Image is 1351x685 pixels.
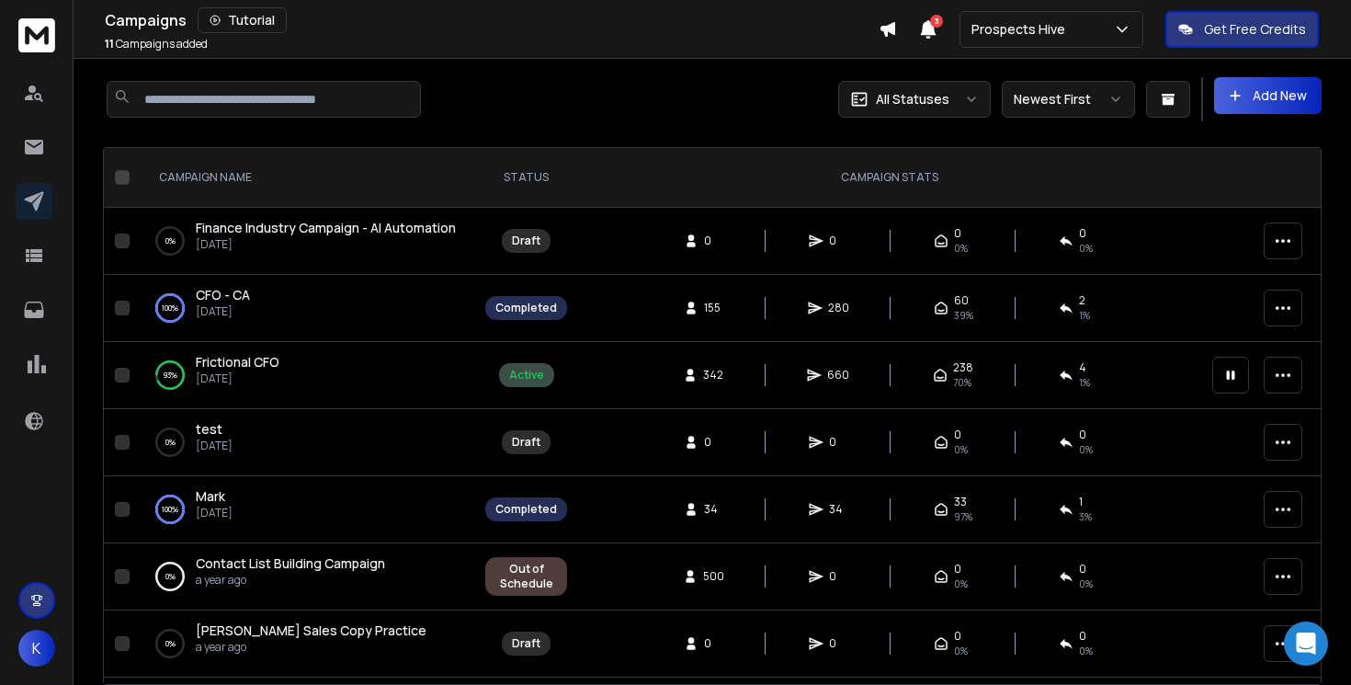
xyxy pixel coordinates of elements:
[512,636,540,651] div: Draft
[1204,20,1306,39] p: Get Free Credits
[953,375,971,390] span: 70 %
[474,148,578,208] th: STATUS
[954,241,968,256] span: 0%
[137,543,474,611] td: 0%Contact List Building Campaigna year ago
[954,293,969,308] span: 60
[954,644,968,658] span: 0%
[495,562,557,591] div: Out of Schedule
[1002,81,1135,118] button: Newest First
[827,368,849,382] span: 660
[196,420,222,438] span: test
[137,342,474,409] td: 93%Frictional CFO[DATE]
[704,435,722,450] span: 0
[196,506,233,520] p: [DATE]
[828,301,849,315] span: 280
[1079,644,1093,658] span: 0%
[512,234,540,248] div: Draft
[1284,622,1328,666] div: Open Intercom Messenger
[954,495,967,509] span: 33
[1079,360,1086,375] span: 4
[1079,226,1086,241] span: 0
[165,634,176,653] p: 0 %
[1079,495,1083,509] span: 1
[196,554,385,572] span: Contact List Building Campaign
[1079,509,1092,524] span: 3 %
[1079,293,1085,308] span: 2
[1165,11,1319,48] button: Get Free Credits
[196,573,385,588] p: a year ago
[196,622,426,639] span: [PERSON_NAME] Sales Copy Practice
[954,308,973,323] span: 39 %
[196,487,225,506] a: Mark
[704,234,722,248] span: 0
[1079,442,1093,457] span: 0%
[196,286,250,303] span: CFO - CA
[196,439,233,453] p: [DATE]
[495,502,557,517] div: Completed
[1079,428,1086,442] span: 0
[1214,77,1322,114] button: Add New
[196,554,385,573] a: Contact List Building Campaign
[829,234,847,248] span: 0
[954,428,961,442] span: 0
[196,286,250,304] a: CFO - CA
[1079,562,1086,577] span: 0
[137,476,474,543] td: 100%Mark[DATE]
[954,562,961,577] span: 0
[954,629,961,644] span: 0
[495,301,557,315] div: Completed
[829,502,847,517] span: 34
[704,636,722,651] span: 0
[829,636,847,651] span: 0
[165,433,176,451] p: 0 %
[196,622,426,640] a: [PERSON_NAME] Sales Copy Practice
[704,301,722,315] span: 155
[105,37,208,51] p: Campaigns added
[829,569,847,584] span: 0
[953,360,973,375] span: 238
[930,15,943,28] span: 3
[954,442,968,457] span: 0%
[137,208,474,275] td: 0%Finance Industry Campaign - AI Automation[DATE]
[137,148,474,208] th: CAMPAIGN NAME
[137,409,474,476] td: 0%test[DATE]
[704,502,722,517] span: 34
[162,299,178,317] p: 100 %
[196,353,279,371] span: Frictional CFO
[876,90,949,108] p: All Statuses
[162,500,178,519] p: 100 %
[971,20,1073,39] p: Prospects Hive
[703,368,723,382] span: 342
[18,630,55,667] button: K
[196,304,250,319] p: [DATE]
[137,611,474,678] td: 0%[PERSON_NAME] Sales Copy Practicea year ago
[578,148,1201,208] th: CAMPAIGN STATS
[512,435,540,450] div: Draft
[164,366,177,384] p: 93 %
[509,368,544,382] div: Active
[1079,375,1090,390] span: 1 %
[829,435,847,450] span: 0
[105,36,114,51] span: 11
[954,226,961,241] span: 0
[196,640,426,655] p: a year ago
[165,567,176,586] p: 0 %
[196,371,279,386] p: [DATE]
[196,219,456,237] a: Finance Industry Campaign - AI Automation
[196,237,456,252] p: [DATE]
[137,275,474,342] td: 100%CFO - CA[DATE]
[196,420,222,439] a: test
[198,7,287,33] button: Tutorial
[196,353,279,371] a: Frictional CFO
[1079,577,1093,591] span: 0%
[1079,629,1086,644] span: 0
[196,219,456,236] span: Finance Industry Campaign - AI Automation
[1079,308,1090,323] span: 1 %
[703,569,724,584] span: 500
[165,232,176,250] p: 0 %
[1079,241,1093,256] span: 0%
[105,7,879,33] div: Campaigns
